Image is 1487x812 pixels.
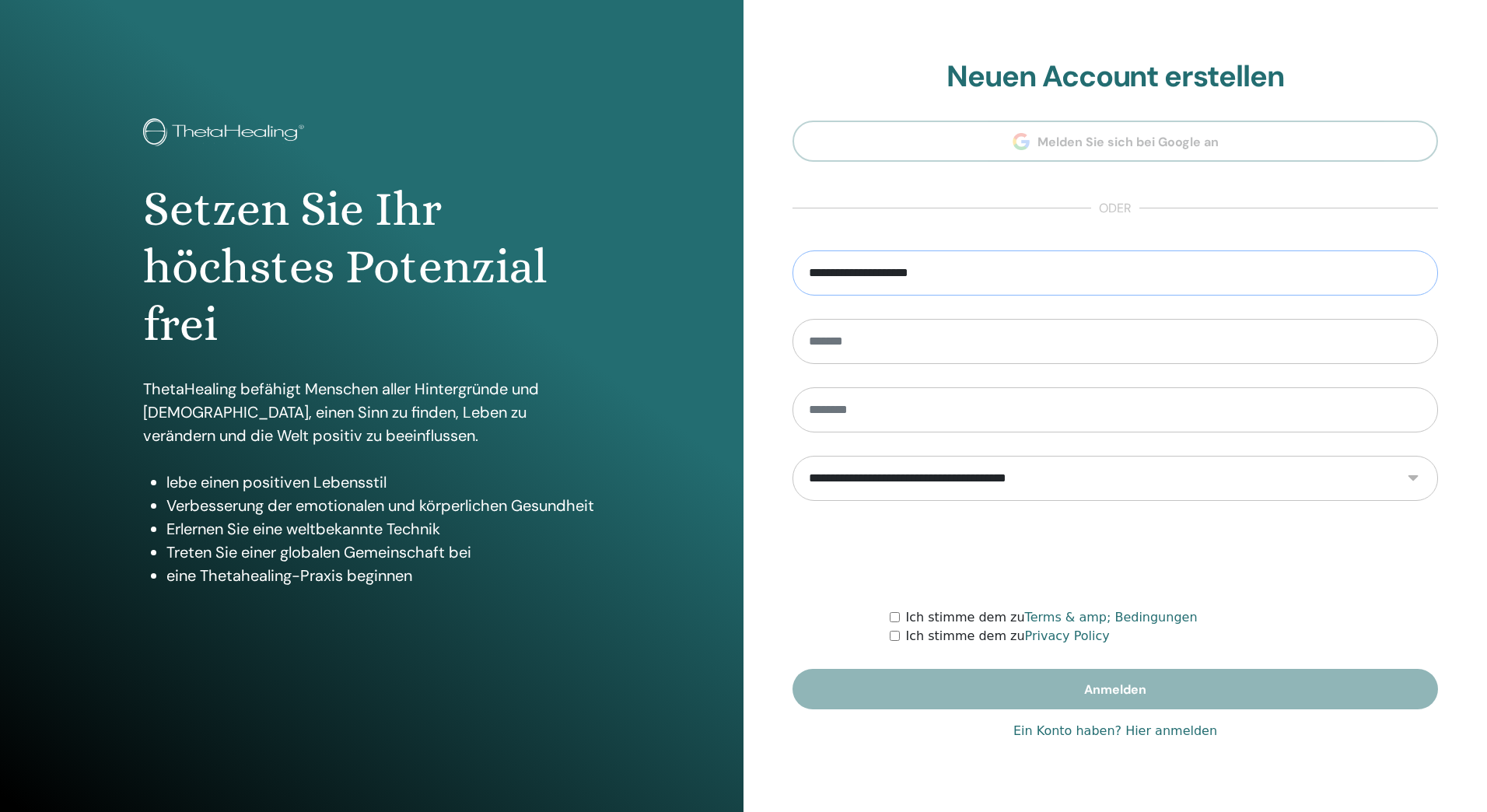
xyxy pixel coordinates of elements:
[166,494,600,517] li: Verbesserung der emotionalen und körperlichen Gesundheit
[1025,628,1110,643] a: Privacy Policy
[143,180,600,354] h1: Setzen Sie Ihr höchstes Potenzial frei
[792,59,1438,95] h2: Neuen Account erstellen
[166,541,600,564] li: Treten Sie einer globalen Gemeinschaft bei
[143,377,600,447] p: ThetaHealing befähigt Menschen aller Hintergründe und [DEMOGRAPHIC_DATA], einen Sinn zu finden, L...
[906,608,1198,627] label: Ich stimme dem zu
[1025,610,1198,625] a: Terms & amp; Bedingungen
[1013,722,1217,740] a: Ein Konto haben? Hier anmelden
[166,517,600,541] li: Erlernen Sie eine weltbekannte Technik
[166,564,600,587] li: eine Thetahealing-Praxis beginnen
[997,524,1233,585] iframe: reCAPTCHA
[166,471,600,494] li: lebe einen positiven Lebensstil
[906,627,1110,646] label: Ich stimme dem zu
[1091,199,1139,218] span: oder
